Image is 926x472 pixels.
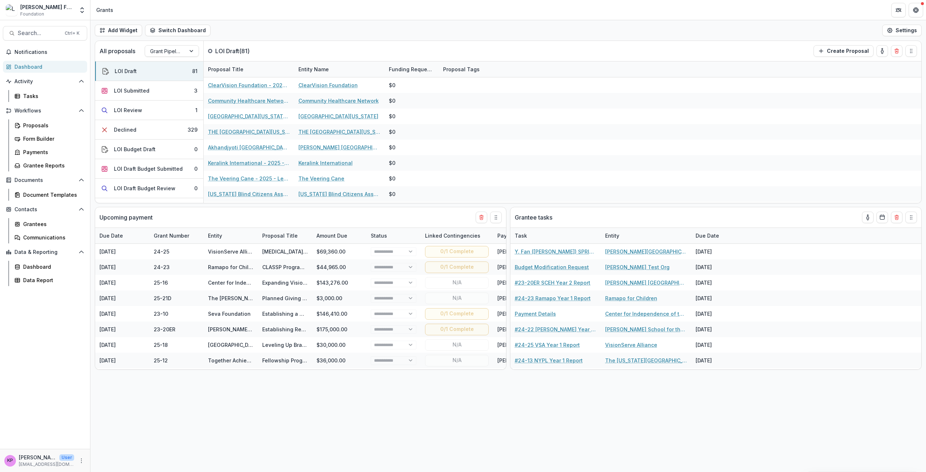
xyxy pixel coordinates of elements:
[298,97,379,105] a: Community Healthcare Network
[385,61,439,77] div: Funding Requested
[497,326,539,333] div: [PERSON_NAME]
[12,231,87,243] a: Communications
[691,306,746,322] div: [DATE]
[476,212,487,223] button: Delete card
[312,228,366,243] div: Amount Due
[95,159,203,179] button: LOI Draft Budget Submitted0
[208,326,302,332] a: [PERSON_NAME] [GEOGRAPHIC_DATA]
[95,290,149,306] div: [DATE]
[23,276,81,284] div: Data Report
[425,339,489,351] button: N/A
[95,337,149,353] div: [DATE]
[510,228,601,243] div: Task
[312,232,352,239] div: Amount Due
[95,101,203,120] button: LOI Review1
[194,165,197,173] div: 0
[99,213,153,222] p: Upcoming payment
[188,126,197,133] div: 329
[605,248,687,255] a: [PERSON_NAME][GEOGRAPHIC_DATA]
[515,279,590,286] a: #23-20ER SCEH Year 2 Report
[515,248,596,255] a: Y. Fan ([PERSON_NAME]) SPRING 2025 Scholarship Voucher
[3,105,87,116] button: Open Workflows
[208,342,350,348] a: [GEOGRAPHIC_DATA][US_STATE] (UMASS) Foundation Inc
[876,45,888,57] button: toggle-assigned-to-me
[14,63,81,71] div: Dashboard
[12,274,87,286] a: Data Report
[691,244,746,259] div: [DATE]
[215,47,269,55] p: LOI Draft ( 81 )
[154,341,168,349] div: 25-18
[691,275,746,290] div: [DATE]
[862,212,874,223] button: toggle-assigned-to-me
[208,175,290,182] a: The Veering Cane - 2025 - Letter of Inquiry Template
[208,190,290,198] a: [US_STATE] Blind Citizens Association - 2025 - Letter of Inquiry Template
[605,279,687,286] a: [PERSON_NAME] [GEOGRAPHIC_DATA]
[149,232,194,239] div: Grant Number
[294,61,385,77] div: Entity Name
[95,120,203,140] button: Declined329
[389,175,395,182] div: $0
[20,11,44,17] span: Foundation
[95,275,149,290] div: [DATE]
[905,45,917,57] button: Drag
[389,112,395,120] div: $0
[204,228,258,243] div: Entity
[14,108,76,114] span: Workflows
[389,190,395,198] div: $0
[389,144,395,151] div: $0
[298,112,378,120] a: [GEOGRAPHIC_DATA][US_STATE]
[194,87,197,94] div: 3
[439,61,529,77] div: Proposal Tags
[510,232,531,239] div: Task
[262,248,308,255] div: [MEDICAL_DATA] with Occupational Therapists: A Hub and Spoke Approach
[99,47,135,55] p: All proposals
[23,220,81,228] div: Grantees
[425,308,489,320] button: 0/1 Complete
[23,191,81,199] div: Document Templates
[204,61,294,77] div: Proposal Title
[605,263,670,271] a: [PERSON_NAME] Test Org
[601,228,691,243] div: Entity
[93,5,116,15] nav: breadcrumb
[154,279,168,286] div: 25-16
[497,341,539,349] div: [PERSON_NAME]
[195,106,197,114] div: 1
[497,294,539,302] div: [PERSON_NAME]
[154,294,171,302] div: 25-21D
[294,65,333,73] div: Entity Name
[425,246,489,258] button: 0/1 Complete
[601,232,624,239] div: Entity
[114,165,183,173] div: LOI Draft Budget Submitted
[12,90,87,102] a: Tasks
[439,65,484,73] div: Proposal Tags
[3,246,87,258] button: Open Data & Reporting
[262,294,308,302] div: Planned Giving Resource Seminars
[19,461,74,468] p: [EMAIL_ADDRESS][DOMAIN_NAME]
[876,212,888,223] button: Calendar
[208,311,251,317] a: Seva Foundation
[421,232,485,239] div: Linked Contingencies
[114,184,175,192] div: LOI Draft Budget Review
[23,162,81,169] div: Grantee Reports
[208,159,290,167] a: Keralink International - 2025 - Letter of Inquiry Template
[691,232,723,239] div: Due Date
[14,177,76,183] span: Documents
[298,144,380,151] a: [PERSON_NAME] [GEOGRAPHIC_DATA]
[366,232,391,239] div: Status
[262,263,308,271] div: CLASSP Program Expansion II
[490,212,502,223] button: Drag
[312,353,366,368] div: $36,000.00
[208,81,290,89] a: ClearVision Foundation - 2025 - Letter of Inquiry Template
[95,353,149,368] div: [DATE]
[891,3,906,17] button: Partners
[258,228,312,243] div: Proposal Title
[515,341,580,349] a: #24-25 VSA Year 1 Report
[12,119,87,131] a: Proposals
[154,310,168,318] div: 23-10
[691,228,746,243] div: Due Date
[691,353,746,368] div: [DATE]
[194,184,197,192] div: 0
